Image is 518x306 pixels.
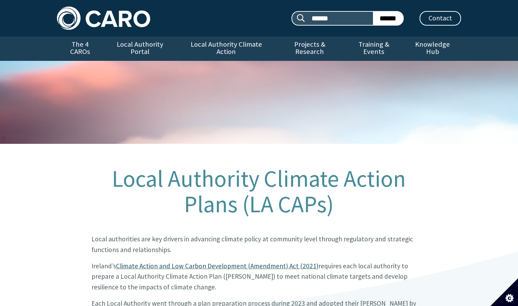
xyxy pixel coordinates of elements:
[57,37,103,61] a: The 4 CAROs
[57,7,150,30] img: Caro logo
[404,37,461,61] a: Knowledge Hub
[92,166,426,217] h1: Local Authority Climate Action Plans (LA CAPs)
[116,261,318,270] a: Climate Action and Low Carbon Development (Amendment) Act (2021)
[344,37,404,61] a: Training & Events
[490,278,518,306] button: Set cookie preferences
[92,235,413,254] big: Local authorities are key drivers in advancing climate policy at community level through regulato...
[103,37,177,61] a: Local Authority Portal
[420,11,461,26] a: Contact
[92,261,408,291] big: Ireland’s requires each local authority to prepare a Local Authority Climate Action Plan ([PERSON...
[276,37,344,61] a: Projects & Research
[177,37,275,61] a: Local Authority Climate Action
